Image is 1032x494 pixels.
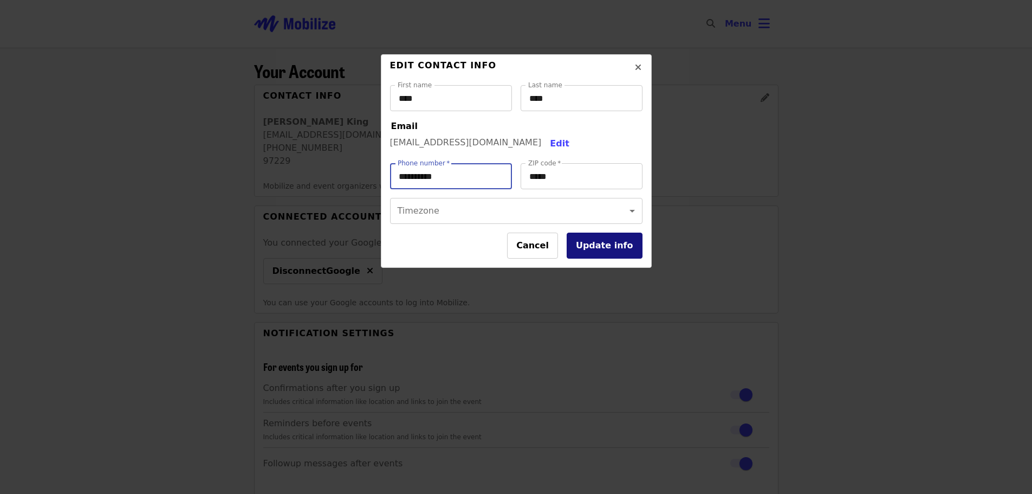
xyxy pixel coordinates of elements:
[507,233,558,259] button: Cancel
[390,59,497,81] div: Edit Contact Info
[390,163,512,189] input: Phone number
[528,160,561,166] label: ZIP code
[398,82,432,88] label: First name
[567,233,642,259] button: Update info
[390,198,642,224] div: ​
[521,163,642,189] input: ZIP code
[391,121,418,131] span: Email
[398,160,450,166] label: Phone number
[521,85,642,111] input: Last name
[550,137,569,150] button: Edit
[635,62,641,73] i: times icon
[390,137,542,147] span: [EMAIL_ADDRESS][DOMAIN_NAME]
[625,55,651,81] button: Close
[390,85,512,111] input: First name
[528,82,562,88] label: Last name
